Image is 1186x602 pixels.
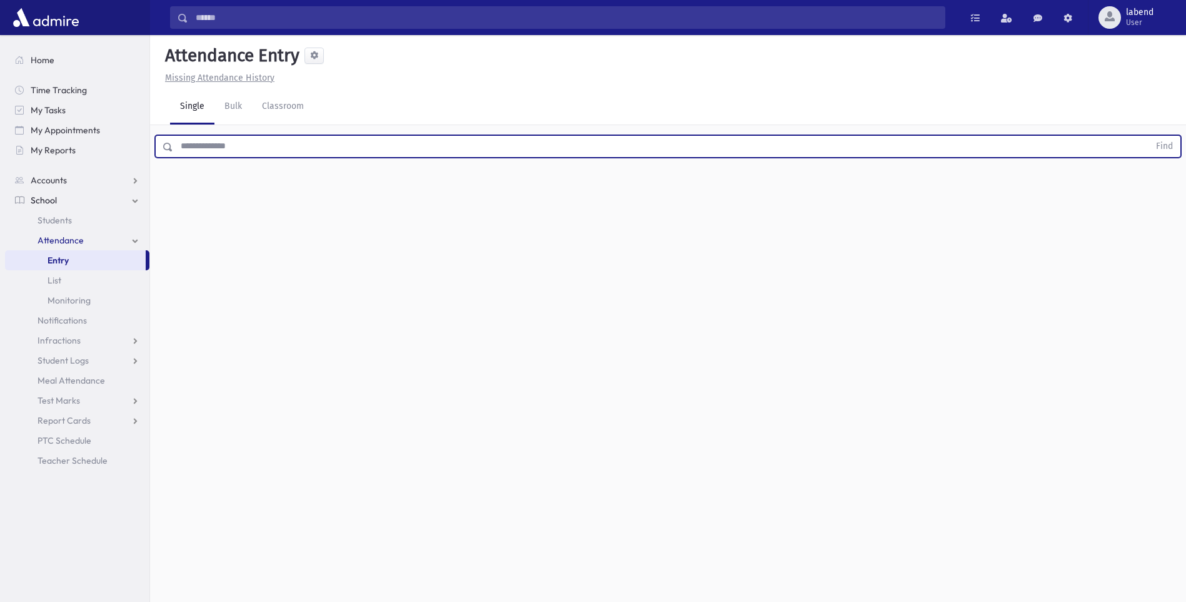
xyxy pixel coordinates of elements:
[48,255,69,266] span: Entry
[5,350,149,370] a: Student Logs
[5,230,149,250] a: Attendance
[38,215,72,226] span: Students
[1126,8,1153,18] span: labend
[10,5,82,30] img: AdmirePro
[165,73,274,83] u: Missing Attendance History
[1126,18,1153,28] span: User
[5,451,149,471] a: Teacher Schedule
[188,6,945,29] input: Search
[5,100,149,120] a: My Tasks
[38,455,108,466] span: Teacher Schedule
[5,250,146,270] a: Entry
[31,54,54,66] span: Home
[48,295,91,306] span: Monitoring
[5,270,149,290] a: List
[38,315,87,326] span: Notifications
[160,45,299,66] h5: Attendance Entry
[31,195,57,206] span: School
[5,140,149,160] a: My Reports
[38,395,80,406] span: Test Marks
[214,89,252,125] a: Bulk
[5,80,149,100] a: Time Tracking
[170,89,214,125] a: Single
[5,290,149,310] a: Monitoring
[5,50,149,70] a: Home
[38,415,91,426] span: Report Cards
[5,190,149,210] a: School
[48,275,61,286] span: List
[5,411,149,431] a: Report Cards
[252,89,314,125] a: Classroom
[38,355,89,366] span: Student Logs
[5,310,149,330] a: Notifications
[38,335,81,346] span: Infractions
[31,84,87,96] span: Time Tracking
[5,431,149,451] a: PTC Schedule
[31,175,67,186] span: Accounts
[5,120,149,140] a: My Appointments
[38,235,84,246] span: Attendance
[1148,136,1180,157] button: Find
[5,210,149,230] a: Students
[5,390,149,411] a: Test Marks
[38,435,91,446] span: PTC Schedule
[160,73,274,83] a: Missing Attendance History
[5,370,149,390] a: Meal Attendance
[31,145,76,156] span: My Reports
[31,125,100,136] span: My Appointments
[5,330,149,350] a: Infractions
[31,105,66,116] span: My Tasks
[5,170,149,190] a: Accounts
[38,375,105,386] span: Meal Attendance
